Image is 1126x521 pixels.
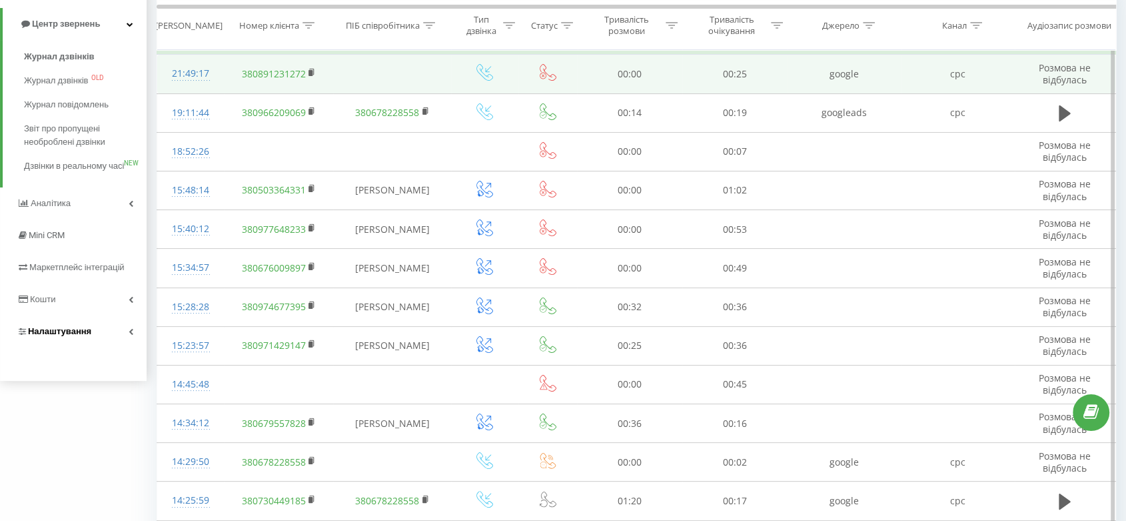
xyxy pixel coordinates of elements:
div: 18:52:26 [171,139,211,165]
td: 00:00 [577,132,682,171]
td: cpc [901,55,1014,93]
td: google [788,55,901,93]
div: 15:48:14 [171,177,211,203]
span: Журнал дзвінків [24,50,95,63]
div: 15:34:57 [171,255,211,281]
a: 380977648233 [241,223,305,235]
div: Джерело [822,19,859,31]
td: google [788,443,901,482]
a: 380679557828 [241,417,305,430]
span: Аналiтика [31,198,71,208]
a: 380678228558 [355,106,419,119]
a: 380974677395 [241,300,305,313]
span: Розмова не відбулась [1039,255,1091,280]
td: 00:53 [682,210,788,249]
a: 380678228558 [241,456,305,468]
span: Розмова не відбулась [1039,294,1091,319]
td: 00:02 [682,443,788,482]
span: Розмова не відбулась [1039,410,1091,435]
td: 00:00 [577,55,682,93]
td: [PERSON_NAME] [333,404,451,443]
a: Центр звернень [3,8,147,40]
td: google [788,482,901,520]
span: Налаштування [28,326,91,336]
td: [PERSON_NAME] [333,171,451,209]
div: 14:29:50 [171,449,211,475]
td: googleads [788,93,901,132]
div: 15:28:28 [171,294,211,320]
a: 380676009897 [241,262,305,274]
td: 00:00 [577,365,682,404]
span: Звіт про пропущені необроблені дзвінки [24,122,140,149]
span: Журнал дзвінків [24,74,88,87]
span: Дзвінки в реальному часі [24,159,124,173]
td: [PERSON_NAME] [333,326,451,365]
td: 00:16 [682,404,788,443]
a: Журнал повідомлень [24,93,147,117]
span: Маркетплейс інтеграцій [29,262,125,272]
span: Розмова не відбулась [1039,139,1091,163]
div: Канал [942,19,967,31]
a: Дзвінки в реальному часіNEW [24,154,147,178]
td: cpc [901,482,1014,520]
td: 00:25 [682,55,788,93]
td: 00:49 [682,249,788,288]
a: 380503364331 [241,183,305,196]
td: [PERSON_NAME] [333,210,451,249]
span: Розмова не відбулась [1039,61,1091,86]
td: 00:17 [682,482,788,520]
div: 14:34:12 [171,410,211,436]
a: Журнал дзвінків [24,45,147,69]
td: 00:36 [682,288,788,326]
div: Тривалість розмови [591,14,662,37]
td: 00:07 [682,132,788,171]
td: cpc [901,93,1014,132]
span: Розмова не відбулась [1039,450,1091,474]
a: 380678228558 [355,494,419,507]
td: 00:14 [577,93,682,132]
a: 380966209069 [241,106,305,119]
div: 15:40:12 [171,216,211,242]
td: 00:00 [577,249,682,288]
div: Статус [531,19,558,31]
div: [PERSON_NAME] [155,19,223,31]
span: Розмова не відбулась [1039,372,1091,396]
td: 00:25 [577,326,682,365]
span: Розмова не відбулась [1039,177,1091,202]
td: 00:00 [577,171,682,209]
span: Mini CRM [29,230,65,240]
td: 00:00 [577,443,682,482]
td: 00:00 [577,210,682,249]
td: 00:32 [577,288,682,326]
span: Журнал повідомлень [24,98,109,111]
td: [PERSON_NAME] [333,288,451,326]
a: 380730449185 [241,494,305,507]
td: 01:20 [577,482,682,520]
div: Тип дзвінка [463,14,500,37]
a: Журнал дзвінківOLD [24,69,147,93]
td: 01:02 [682,171,788,209]
div: Номер клієнта [239,19,299,31]
span: Розмова не відбулась [1039,217,1091,241]
div: 19:11:44 [171,100,211,126]
a: 380971429147 [241,339,305,352]
div: 15:23:57 [171,333,211,359]
div: Тривалість очікування [696,14,768,37]
td: 00:36 [577,404,682,443]
td: 00:45 [682,365,788,404]
div: 14:45:48 [171,372,211,398]
td: 00:19 [682,93,788,132]
td: [PERSON_NAME] [333,249,451,288]
span: Центр звернень [32,19,100,29]
div: 21:49:17 [171,61,211,87]
a: 380891231272 [241,67,305,80]
a: Звіт про пропущені необроблені дзвінки [24,117,147,154]
div: Аудіозапис розмови [1027,19,1111,31]
div: ПІБ співробітника [346,19,420,31]
div: 14:25:59 [171,488,211,514]
span: Кошти [30,294,55,304]
td: cpc [901,443,1014,482]
td: 00:36 [682,326,788,365]
span: Розмова не відбулась [1039,333,1091,358]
